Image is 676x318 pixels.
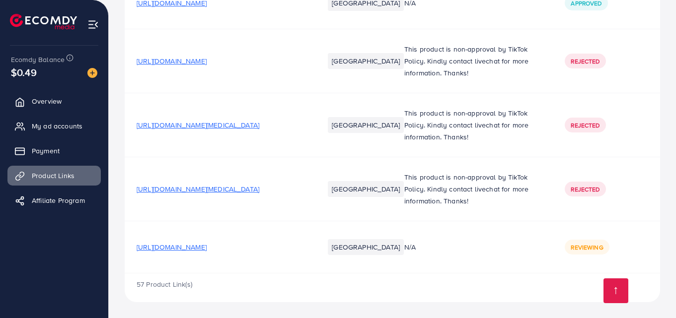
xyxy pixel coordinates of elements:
[32,121,82,131] span: My ad accounts
[11,65,37,79] span: $0.49
[328,239,404,255] li: [GEOGRAPHIC_DATA]
[328,181,404,197] li: [GEOGRAPHIC_DATA]
[328,117,404,133] li: [GEOGRAPHIC_DATA]
[571,57,600,65] span: Rejected
[7,166,101,186] a: Product Links
[404,107,541,143] p: This product is non-approval by TikTok Policy. Kindly contact livechat for more information. Thanks!
[32,195,85,205] span: Affiliate Program
[7,116,101,136] a: My ad accounts
[32,96,62,106] span: Overview
[7,91,101,111] a: Overview
[32,171,75,181] span: Product Links
[571,121,600,129] span: Rejected
[137,242,207,252] span: [URL][DOMAIN_NAME]
[404,171,541,207] p: This product is non-approval by TikTok Policy. Kindly contact livechat for more information. Thanks!
[404,242,416,252] span: N/A
[32,146,60,156] span: Payment
[137,120,259,130] span: [URL][DOMAIN_NAME][MEDICAL_DATA]
[7,141,101,161] a: Payment
[571,185,600,193] span: Rejected
[137,56,207,66] span: [URL][DOMAIN_NAME]
[571,243,603,252] span: Reviewing
[10,14,77,29] img: logo
[137,184,259,194] span: [URL][DOMAIN_NAME][MEDICAL_DATA]
[7,191,101,210] a: Affiliate Program
[137,279,192,289] span: 57 Product Link(s)
[87,19,99,30] img: menu
[328,53,404,69] li: [GEOGRAPHIC_DATA]
[404,43,541,79] p: This product is non-approval by TikTok Policy. Kindly contact livechat for more information. Thanks!
[87,68,97,78] img: image
[11,55,65,64] span: Ecomdy Balance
